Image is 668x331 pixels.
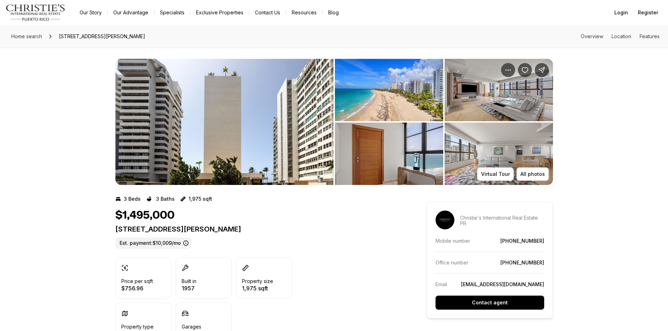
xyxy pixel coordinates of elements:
li: 1 of 6 [115,59,333,185]
a: Specialists [154,8,190,18]
nav: Page section menu [581,34,660,39]
button: Login [610,6,632,20]
label: Est. payment: $10,009/mo [115,237,191,249]
div: Listing Photos [115,59,553,185]
a: Home search [8,31,45,42]
img: logo [6,4,66,21]
p: Property type [121,324,154,330]
button: Contact agent [436,296,544,310]
p: Email [436,281,447,287]
span: [STREET_ADDRESS][PERSON_NAME] [56,31,148,42]
button: Register [634,6,662,20]
a: [PHONE_NUMBER] [500,238,544,244]
a: Skip to: Overview [581,33,603,39]
p: Garages [182,324,201,330]
button: All photos [517,167,549,181]
p: Office number [436,260,468,266]
p: Virtual Tour [481,171,510,177]
p: Built in [182,278,196,284]
p: Mobile number [436,238,470,244]
p: [STREET_ADDRESS][PERSON_NAME] [115,225,402,233]
a: Skip to: Features [640,33,660,39]
p: 3 Beds [124,196,141,202]
a: Resources [286,8,322,18]
p: Property size [242,278,273,284]
span: Login [614,10,628,15]
p: 1,975 sqft [242,285,273,291]
button: Virtual Tour [477,167,514,181]
span: Register [638,10,658,15]
p: Contact agent [472,300,508,305]
p: All photos [520,171,545,177]
li: 2 of 6 [335,59,553,185]
p: Price per sqft [121,278,153,284]
a: [PHONE_NUMBER] [500,260,544,266]
a: Our Story [74,8,107,18]
a: Skip to: Location [612,33,631,39]
button: Property options [501,63,515,77]
a: [EMAIL_ADDRESS][DOMAIN_NAME] [461,281,544,287]
button: Share Property: 1501 ASHFORD AVENUE #9A [535,63,549,77]
button: View image gallery [335,123,443,185]
p: 1,975 sqft [189,196,212,202]
h1: $1,495,000 [115,209,175,222]
p: $756.96 [121,285,153,291]
button: Contact Us [249,8,286,18]
p: 1957 [182,285,196,291]
button: 3 Baths [146,193,175,205]
button: View image gallery [445,123,553,185]
button: Save Property: 1501 ASHFORD AVENUE #9A [518,63,532,77]
a: Our Advantage [108,8,154,18]
p: Christie's International Real Estate PR [460,215,544,226]
button: View image gallery [445,59,553,121]
button: View image gallery [335,59,443,121]
a: Exclusive Properties [190,8,249,18]
a: Blog [323,8,344,18]
button: View image gallery [115,59,333,185]
span: Home search [11,33,42,39]
p: 3 Baths [156,196,175,202]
